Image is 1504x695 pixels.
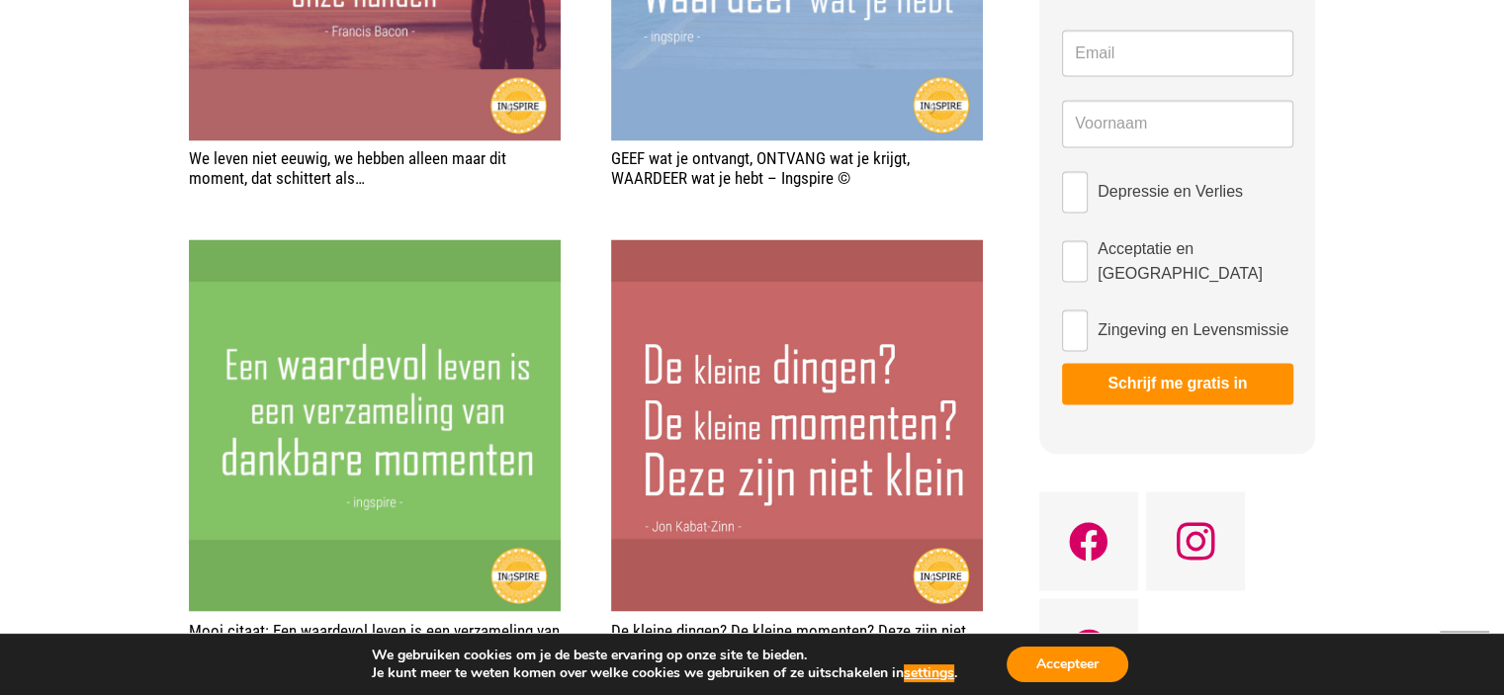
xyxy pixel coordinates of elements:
img: Een waardevol leven is een verzameling van dankbare momenten - spreuk door Ingspire © [189,239,561,611]
button: settings [904,664,954,682]
a: De kleine dingen? De kleine momenten? Deze zijn niet klein [611,620,966,659]
span: Zingeving en Levensmissie [1098,317,1288,342]
span: Acceptatie en [GEOGRAPHIC_DATA] [1098,236,1292,286]
span: Depressie en Verlies [1098,179,1243,204]
button: Schrijf me gratis in [1062,363,1292,404]
input: Zingeving en Levensmissie [1062,309,1088,351]
a: De kleine dingen? De kleine momenten? Deze zijn niet klein [611,239,983,611]
input: Depressie en Verlies [1062,171,1088,213]
input: Email [1062,30,1292,77]
a: Instagram [1146,491,1245,590]
a: Terug naar top [1440,631,1489,680]
p: Je kunt meer te weten komen over welke cookies we gebruiken of ze uitschakelen in . [372,664,957,682]
button: Accepteer [1007,647,1128,682]
input: Acceptatie en [GEOGRAPHIC_DATA] [1062,240,1088,282]
a: GEEF wat je ontvangt, ONTVANG wat je krijgt, WAARDEER wat je hebt – Ingspire © [611,148,910,188]
a: We leven niet eeuwig, we hebben alleen maar dit moment, dat schittert als… [189,148,506,188]
a: Mooi citaat: Een waardevol leven is een verzameling van dankbare momenten © Ingspire [189,620,560,659]
a: Facebook [1039,491,1138,590]
p: We gebruiken cookies om je de beste ervaring op onze site te bieden. [372,647,957,664]
input: Voornaam [1062,100,1292,147]
img: Quote van Jon Kabat-Zinn: De Kleine Dingen? De Kleine Momenten? Deze Zijn niet Klein [611,239,983,611]
a: Mooi citaat: Een waardevol leven is een verzameling van dankbare momenten © Ingspire [189,239,561,611]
